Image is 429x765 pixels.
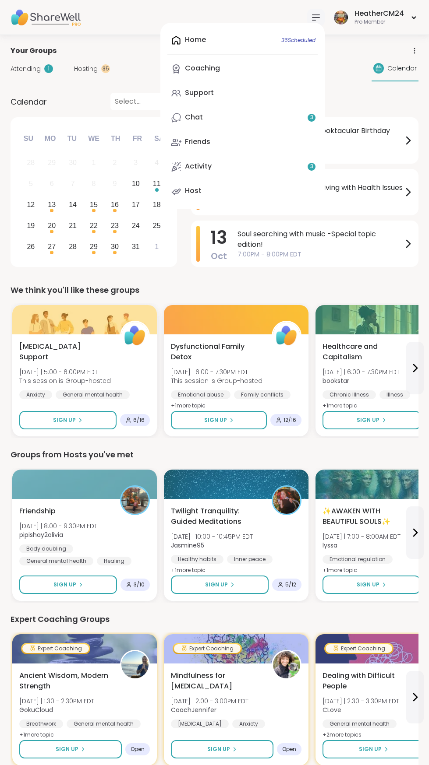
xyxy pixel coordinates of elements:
[185,161,212,171] div: Activity
[71,178,75,189] div: 7
[153,220,161,232] div: 25
[19,522,97,530] span: [DATE] | 8:00 - 9:30PM EDT
[171,705,216,714] b: CoachJennifer
[132,241,140,253] div: 31
[106,196,124,214] div: Choose Thursday, October 16th, 2025
[133,417,145,424] span: 6 / 16
[19,530,63,539] b: pipishay2olivia
[126,216,145,235] div: Choose Friday, October 24th, 2025
[19,670,110,691] span: Ancient Wisdom, Modern Strength
[357,416,379,424] span: Sign Up
[167,58,318,79] a: Coaching
[323,555,393,564] div: Emotional regulation
[19,376,111,385] span: This session is Group-hosted
[171,341,262,362] span: Dysfunctional Family Detox
[147,237,166,256] div: Choose Saturday, November 1st, 2025
[21,154,40,172] div: Not available Sunday, September 28th, 2025
[334,11,348,25] img: HeatherCM24
[21,237,40,256] div: Choose Sunday, October 26th, 2025
[273,487,300,514] img: Jasmine95
[171,411,267,429] button: Sign Up
[27,157,35,168] div: 28
[132,220,140,232] div: 24
[147,196,166,214] div: Choose Saturday, October 18th, 2025
[171,740,273,758] button: Sign Up
[69,220,77,232] div: 21
[56,745,78,753] span: Sign Up
[310,114,313,121] span: 3
[19,576,117,594] button: Sign Up
[357,581,379,589] span: Sign Up
[62,129,82,148] div: Tu
[97,557,131,565] div: Healing
[19,411,117,429] button: Sign Up
[85,196,103,214] div: Choose Wednesday, October 15th, 2025
[19,341,110,362] span: [MEDICAL_DATA] Support
[323,541,337,550] b: lyssa
[111,199,119,211] div: 16
[19,129,38,148] div: Su
[19,697,94,705] span: [DATE] | 1:30 - 2:30PM EDT
[90,241,98,253] div: 29
[155,157,159,168] div: 4
[167,83,318,104] a: Support
[153,199,161,211] div: 18
[171,555,223,564] div: Healthy habits
[205,581,228,589] span: Sign Up
[43,237,61,256] div: Choose Monday, October 27th, 2025
[126,175,145,193] div: Choose Friday, October 10th, 2025
[19,368,111,376] span: [DATE] | 5:00 - 6:00PM EDT
[323,705,341,714] b: CLove
[310,163,313,170] span: 3
[171,697,248,705] span: [DATE] | 2:00 - 3:00PM EDT
[323,740,425,758] button: Sign Up
[48,220,56,232] div: 20
[21,196,40,214] div: Choose Sunday, October 12th, 2025
[132,178,140,189] div: 10
[171,532,253,541] span: [DATE] | 10:00 - 10:45PM EDT
[90,199,98,211] div: 15
[171,576,269,594] button: Sign Up
[171,376,262,385] span: This session is Group-hosted
[234,390,291,399] div: Family conflicts
[19,544,73,553] div: Body doubling
[113,178,117,189] div: 9
[19,390,52,399] div: Anxiety
[167,132,318,153] a: Friends
[111,220,119,232] div: 23
[167,107,318,128] a: Chat3
[44,64,53,73] div: 1
[211,250,227,262] span: Oct
[21,175,40,193] div: Not available Sunday, October 5th, 2025
[204,416,227,424] span: Sign Up
[171,506,262,527] span: Twilight Tranquility: Guided Meditations
[106,154,124,172] div: Not available Thursday, October 2nd, 2025
[171,670,262,691] span: Mindfulness for [MEDICAL_DATA]
[147,216,166,235] div: Choose Saturday, October 25th, 2025
[19,740,122,758] button: Sign Up
[238,250,403,259] span: 7:00PM - 8:00PM EDT
[326,644,392,653] div: Expert Coaching
[323,576,420,594] button: Sign Up
[126,237,145,256] div: Choose Friday, October 31st, 2025
[185,186,202,196] div: Host
[106,237,124,256] div: Choose Thursday, October 30th, 2025
[48,199,56,211] div: 13
[126,154,145,172] div: Not available Friday, October 3rd, 2025
[50,178,54,189] div: 6
[11,449,418,461] div: Groups from Hosts you've met
[132,199,140,211] div: 17
[69,241,77,253] div: 28
[131,746,145,753] span: Open
[11,46,57,56] span: Your Groups
[43,175,61,193] div: Not available Monday, October 6th, 2025
[121,651,149,678] img: GokuCloud
[207,745,230,753] span: Sign Up
[11,2,81,33] img: ShareWell Nav Logo
[53,581,76,589] span: Sign Up
[323,670,414,691] span: Dealing with Difficult People
[323,506,414,527] span: ✨AWAKEN WITH BEAUTIFUL SOULS✨
[355,18,404,26] div: Pro Member
[40,129,60,148] div: Mo
[323,719,397,728] div: General mental health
